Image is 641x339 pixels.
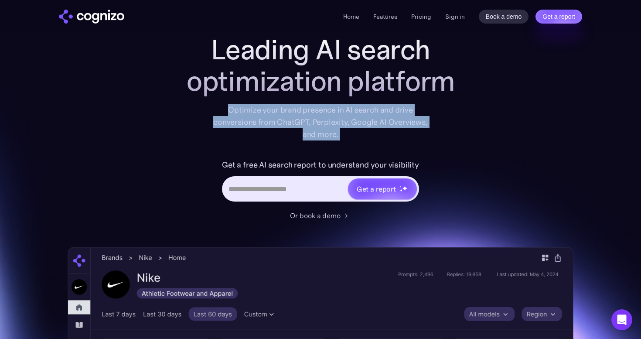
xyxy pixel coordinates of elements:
div: Domain: [URL] [23,23,62,30]
div: Or book a demo [290,210,341,221]
img: star [402,185,408,191]
img: star [400,189,403,192]
a: Book a demo [479,10,529,24]
div: Optimize your brand presence in AI search and drive conversions from ChatGPT, Perplexity, Google ... [213,104,428,140]
a: Get a report [535,10,582,24]
img: tab_keywords_by_traffic_grey.svg [87,51,94,58]
a: Features [373,13,397,21]
img: tab_domain_overview_orange.svg [24,51,31,58]
img: website_grey.svg [14,23,21,30]
div: v 4.0.25 [24,14,43,21]
div: Domain Overview [33,51,78,57]
img: cognizo logo [59,10,124,24]
img: logo_orange.svg [14,14,21,21]
a: Or book a demo [290,210,351,221]
a: Sign in [445,11,465,22]
a: home [59,10,124,24]
a: Home [343,13,359,21]
label: Get a free AI search report to understand your visibility [222,158,419,172]
a: Get a reportstarstarstar [347,178,418,200]
div: Open Intercom Messenger [611,309,632,330]
div: Keywords by Traffic [96,51,147,57]
a: Pricing [411,13,431,21]
img: star [400,186,401,187]
h1: Leading AI search optimization platform [146,34,495,97]
div: Get a report [357,184,396,194]
form: Hero URL Input Form [222,158,419,206]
